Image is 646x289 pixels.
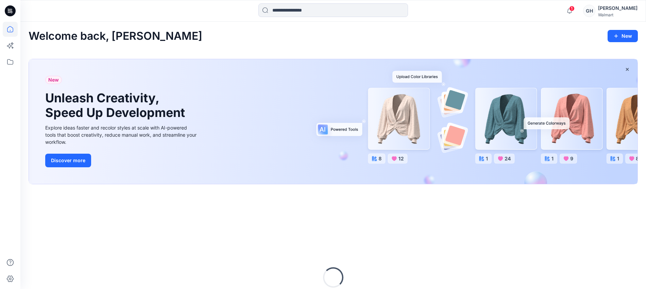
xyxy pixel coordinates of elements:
span: New [48,76,59,84]
h1: Unleash Creativity, Speed Up Development [45,91,188,120]
div: Explore ideas faster and recolor styles at scale with AI-powered tools that boost creativity, red... [45,124,198,146]
h2: Welcome back, [PERSON_NAME] [29,30,202,42]
button: Discover more [45,154,91,167]
span: 1 [569,6,575,11]
div: [PERSON_NAME] [598,4,637,12]
button: New [608,30,638,42]
a: Discover more [45,154,198,167]
div: Walmart [598,12,637,17]
div: GH [583,5,595,17]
